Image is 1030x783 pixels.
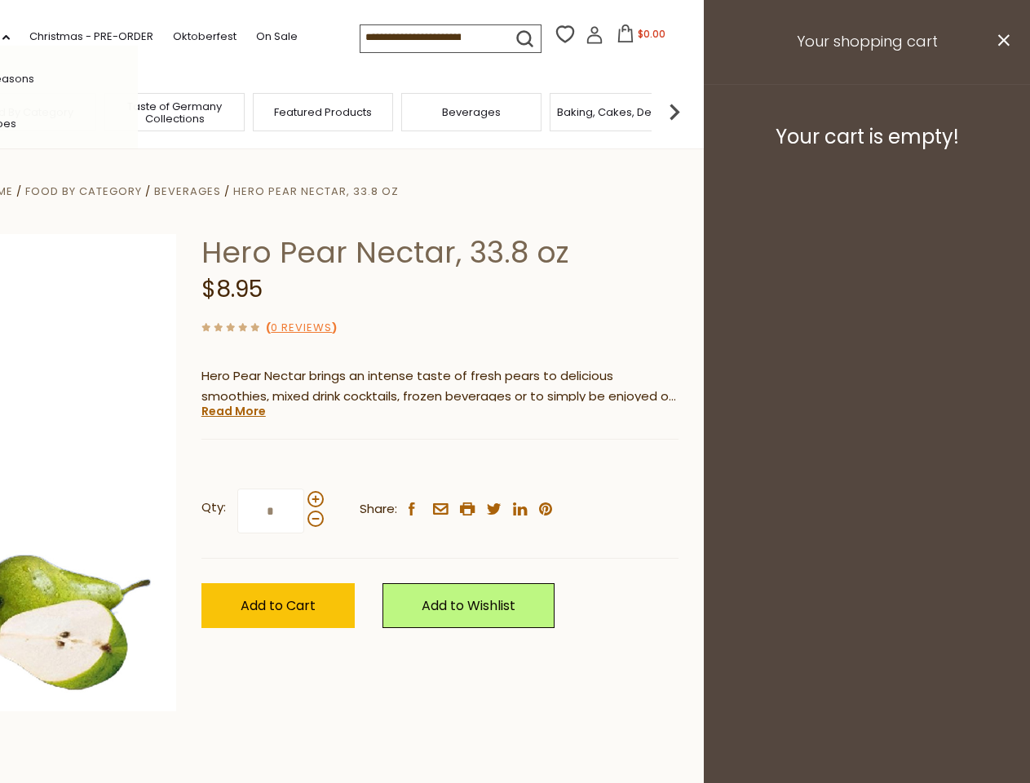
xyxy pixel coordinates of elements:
[724,125,1010,149] h3: Your cart is empty!
[607,24,676,49] button: $0.00
[233,184,399,199] a: Hero Pear Nectar, 33.8 oz
[201,273,263,305] span: $8.95
[360,499,397,520] span: Share:
[241,596,316,615] span: Add to Cart
[274,106,372,118] a: Featured Products
[237,489,304,533] input: Qty:
[266,320,337,335] span: ( )
[201,366,679,407] p: Hero Pear Nectar brings an intense taste of fresh pears to delicious smoothies, mixed drink cockt...
[658,95,691,128] img: next arrow
[29,28,153,46] a: Christmas - PRE-ORDER
[25,184,142,199] a: Food By Category
[154,184,221,199] a: Beverages
[109,100,240,125] a: Taste of Germany Collections
[638,27,665,41] span: $0.00
[173,28,237,46] a: Oktoberfest
[201,583,355,628] button: Add to Cart
[271,320,332,337] a: 0 Reviews
[201,403,266,419] a: Read More
[201,498,226,518] strong: Qty:
[201,234,679,271] h1: Hero Pear Nectar, 33.8 oz
[557,106,683,118] a: Baking, Cakes, Desserts
[256,28,298,46] a: On Sale
[442,106,501,118] a: Beverages
[382,583,555,628] a: Add to Wishlist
